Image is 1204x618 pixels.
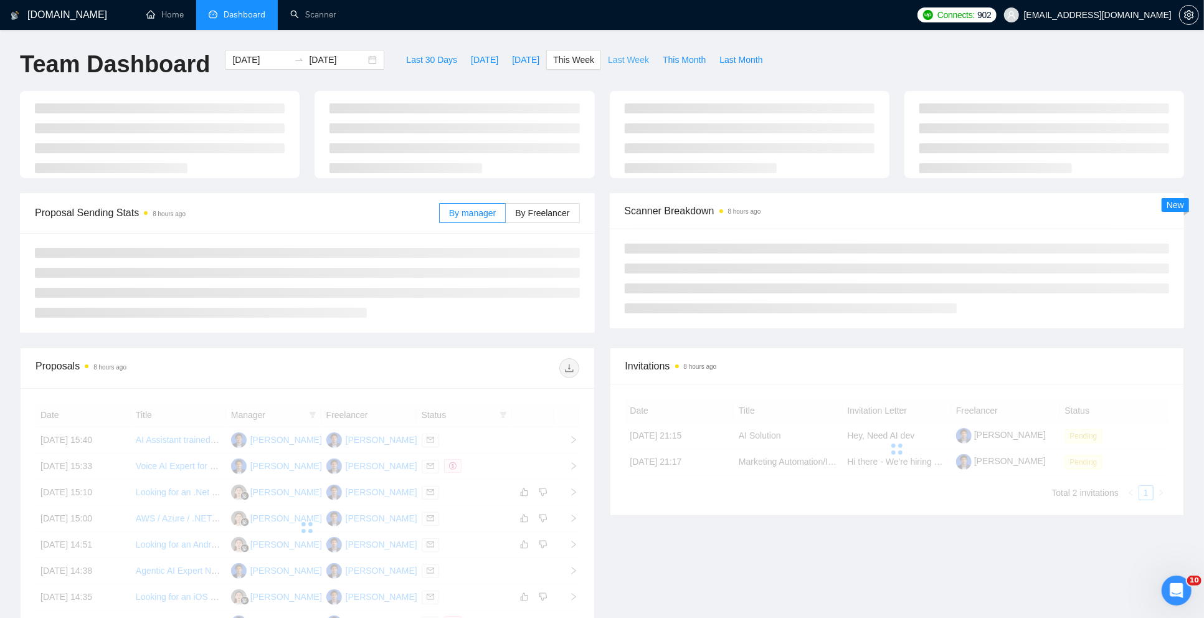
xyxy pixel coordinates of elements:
[713,50,769,70] button: Last Month
[224,9,265,20] span: Dashboard
[471,53,498,67] span: [DATE]
[977,8,991,22] span: 902
[209,10,217,19] span: dashboard
[719,53,762,67] span: Last Month
[399,50,464,70] button: Last 30 Days
[1179,10,1199,20] a: setting
[449,208,496,218] span: By manager
[153,211,186,217] time: 8 hours ago
[923,10,933,20] img: upwork-logo.png
[656,50,713,70] button: This Month
[146,9,184,20] a: homeHome
[728,208,761,215] time: 8 hours ago
[546,50,601,70] button: This Week
[515,208,569,218] span: By Freelancer
[309,53,366,67] input: End date
[232,53,289,67] input: Start date
[1162,576,1192,606] iframe: Intercom live chat
[1167,200,1184,210] span: New
[512,53,539,67] span: [DATE]
[684,363,717,370] time: 8 hours ago
[20,50,210,79] h1: Team Dashboard
[1007,11,1016,19] span: user
[1187,576,1202,586] span: 10
[11,6,19,26] img: logo
[294,55,304,65] span: to
[625,203,1170,219] span: Scanner Breakdown
[937,8,975,22] span: Connects:
[35,205,439,221] span: Proposal Sending Stats
[663,53,706,67] span: This Month
[464,50,505,70] button: [DATE]
[601,50,656,70] button: Last Week
[1180,10,1198,20] span: setting
[290,9,336,20] a: searchScanner
[625,358,1169,374] span: Invitations
[93,364,126,371] time: 8 hours ago
[553,53,594,67] span: This Week
[36,358,307,378] div: Proposals
[608,53,649,67] span: Last Week
[1179,5,1199,25] button: setting
[406,53,457,67] span: Last 30 Days
[294,55,304,65] span: swap-right
[505,50,546,70] button: [DATE]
